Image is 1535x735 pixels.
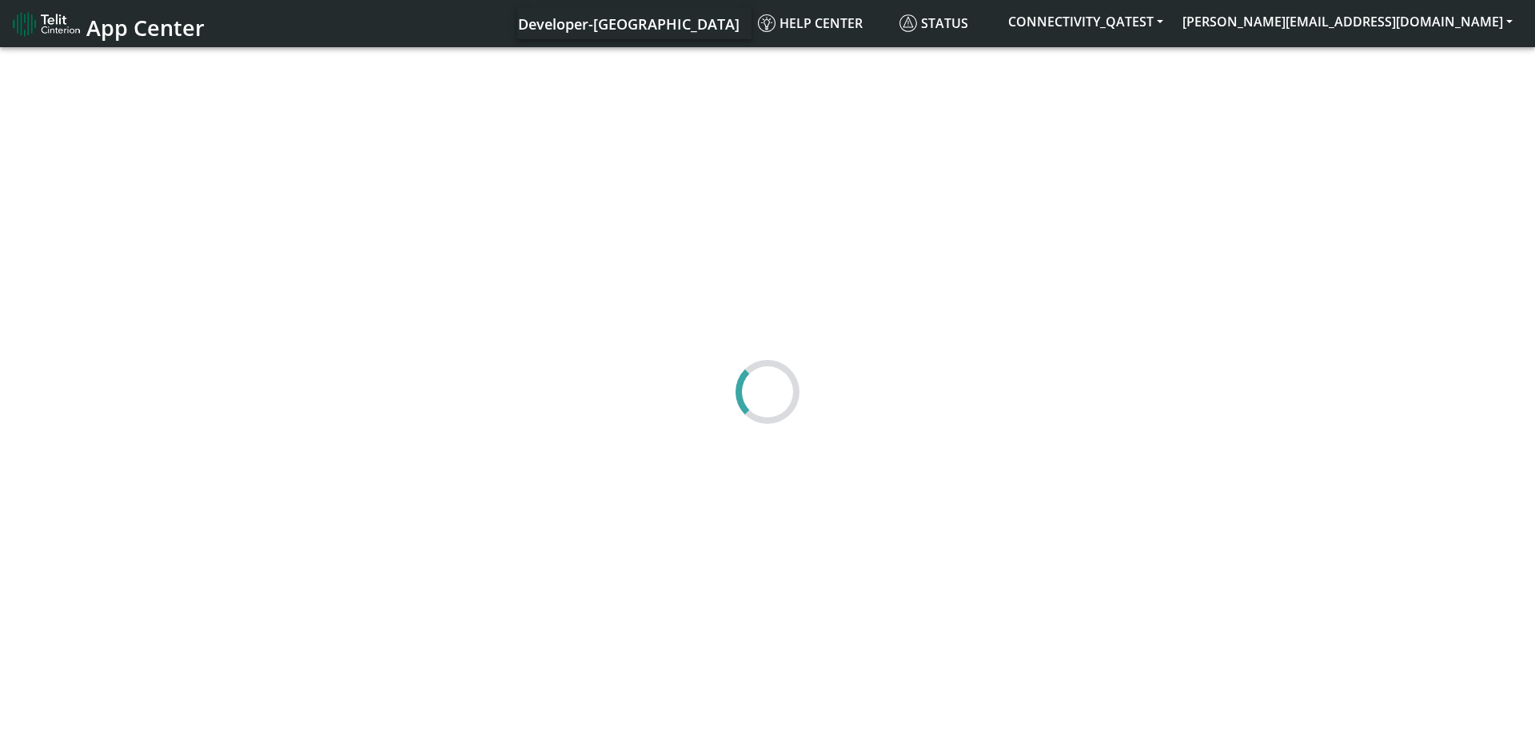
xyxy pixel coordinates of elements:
[999,7,1173,36] button: CONNECTIVITY_QATEST
[1173,7,1522,36] button: [PERSON_NAME][EMAIL_ADDRESS][DOMAIN_NAME]
[899,14,917,32] img: status.svg
[13,11,80,37] img: logo-telit-cinterion-gw-new.png
[758,14,863,32] span: Help center
[518,14,740,34] span: Developer-[GEOGRAPHIC_DATA]
[517,7,739,39] a: Your current platform instance
[758,14,775,32] img: knowledge.svg
[86,13,205,42] span: App Center
[899,14,968,32] span: Status
[893,7,999,39] a: Status
[752,7,893,39] a: Help center
[13,6,202,41] a: App Center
